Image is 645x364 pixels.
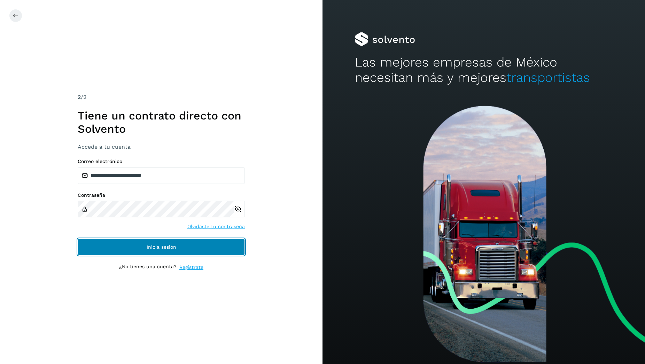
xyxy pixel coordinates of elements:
[78,158,245,164] label: Correo electrónico
[147,245,176,249] span: Inicia sesión
[355,55,613,86] h2: Las mejores empresas de México necesitan más y mejores
[506,70,590,85] span: transportistas
[119,264,177,271] p: ¿No tienes una cuenta?
[78,192,245,198] label: Contraseña
[179,264,203,271] a: Regístrate
[78,239,245,255] button: Inicia sesión
[78,94,81,100] span: 2
[78,144,245,150] h3: Accede a tu cuenta
[78,93,245,101] div: /2
[187,223,245,230] a: Olvidaste tu contraseña
[78,109,245,136] h1: Tiene un contrato directo con Solvento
